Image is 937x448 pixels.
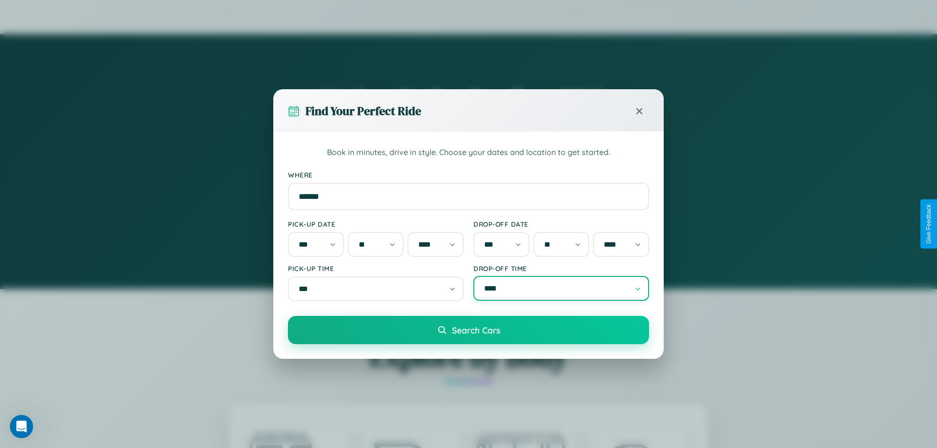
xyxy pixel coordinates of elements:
h3: Find Your Perfect Ride [306,103,421,119]
label: Drop-off Date [473,220,649,228]
label: Pick-up Time [288,264,464,273]
span: Search Cars [452,325,500,335]
button: Search Cars [288,316,649,344]
p: Book in minutes, drive in style. Choose your dates and location to get started. [288,146,649,159]
label: Pick-up Date [288,220,464,228]
label: Drop-off Time [473,264,649,273]
label: Where [288,171,649,179]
